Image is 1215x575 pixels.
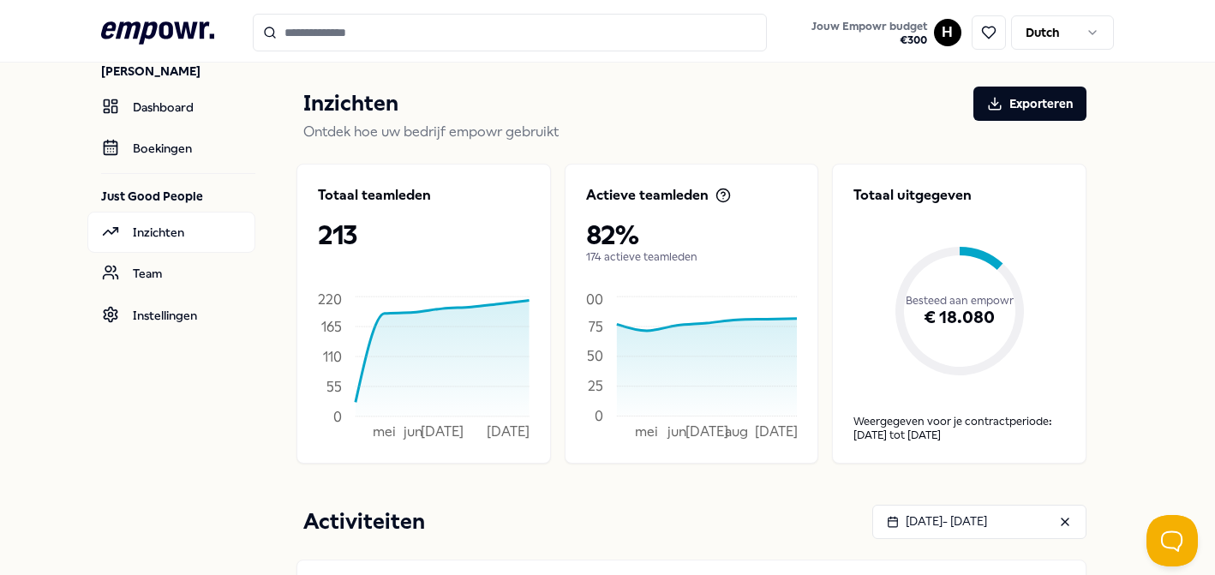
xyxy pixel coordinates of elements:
div: € 18.080 [853,261,1065,375]
tspan: [DATE] [487,423,530,440]
tspan: [DATE] [421,423,464,440]
p: 174 actieve teamleden [586,250,798,264]
div: Besteed aan empowr [853,226,1065,375]
input: Search for products, categories or subcategories [253,14,767,51]
a: Team [87,253,255,294]
tspan: 220 [318,290,342,307]
button: Jouw Empowr budget€300 [808,16,931,51]
p: Totaal uitgegeven [853,185,1065,206]
p: Weergegeven voor je contractperiode: [853,415,1065,428]
p: [PERSON_NAME] [101,63,255,80]
tspan: 0 [333,408,342,424]
p: Activiteiten [303,505,425,539]
p: Ontdek hoe uw bedrijf empowr gebruikt [303,121,1086,143]
tspan: aug [726,423,749,440]
button: H [934,19,961,46]
tspan: 25 [588,378,603,394]
tspan: 100 [581,290,603,307]
button: Exporteren [973,87,1086,121]
tspan: 165 [321,318,342,334]
a: Boekingen [87,128,255,169]
a: Dashboard [87,87,255,128]
div: [DATE] - [DATE] [887,512,987,530]
tspan: 55 [326,378,342,394]
tspan: jun [404,423,423,440]
p: 82% [586,219,798,250]
tspan: 0 [595,408,603,424]
p: Inzichten [303,87,398,121]
a: Instellingen [87,295,255,336]
p: Actieve teamleden [586,185,709,206]
a: Inzichten [87,212,255,253]
tspan: jun [667,423,686,440]
span: Jouw Empowr budget [811,20,927,33]
tspan: [DATE] [755,423,798,440]
span: € 300 [811,33,927,47]
tspan: 75 [589,318,603,334]
p: 213 [318,219,530,250]
tspan: mei [635,423,658,440]
div: [DATE] tot [DATE] [853,428,1065,442]
p: Totaal teamleden [318,185,431,206]
button: [DATE]- [DATE] [872,505,1086,539]
tspan: [DATE] [685,423,728,440]
tspan: 50 [587,348,603,364]
iframe: Help Scout Beacon - Open [1146,515,1198,566]
a: Jouw Empowr budget€300 [805,15,934,51]
tspan: 110 [323,348,342,364]
p: Just Good People [101,188,255,205]
tspan: mei [373,423,396,440]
